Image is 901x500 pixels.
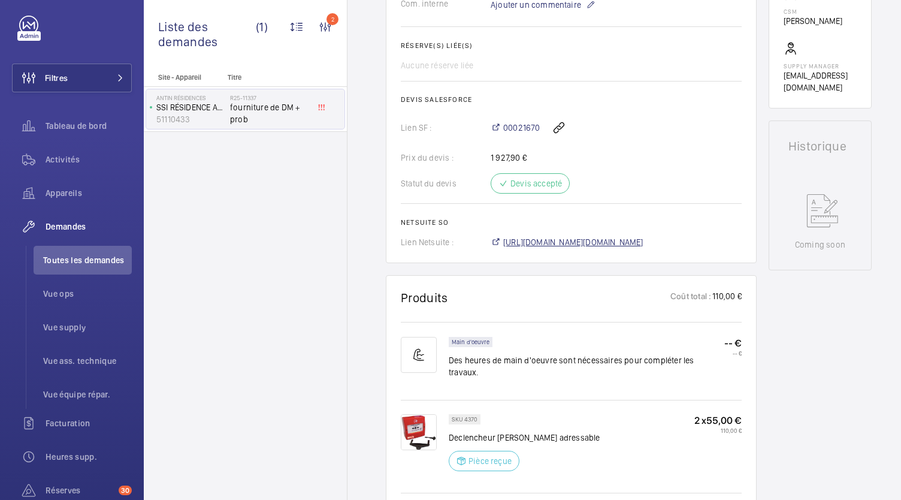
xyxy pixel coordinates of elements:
[452,417,477,421] p: SKU 4370
[784,8,842,15] p: CSM
[46,451,132,463] span: Heures supp.
[401,414,437,450] img: b22gxddn6mRnht4YIOO-s9dfc_qQrKDvFyZcgairgxY6L8qg.png
[156,101,225,113] p: SSI RÉSIDENCE ANTIN
[401,41,742,50] h2: Réserve(s) liée(s)
[46,120,132,132] span: Tableau de bord
[503,122,540,134] span: 00021670
[158,19,256,49] span: Liste des demandes
[43,388,132,400] span: Vue équipe répar.
[46,484,114,496] span: Réserves
[724,350,742,357] p: -- €
[694,414,742,427] p: 2 x 55,00 €
[503,236,643,248] span: [URL][DOMAIN_NAME][DOMAIN_NAME]
[46,221,132,233] span: Demandes
[45,72,68,84] span: Filtres
[491,236,643,248] a: [URL][DOMAIN_NAME][DOMAIN_NAME]
[230,101,309,125] span: fourniture de DM + prob
[46,417,132,429] span: Facturation
[46,153,132,165] span: Activités
[144,73,223,82] p: Site - Appareil
[12,64,132,92] button: Filtres
[784,62,857,70] p: Supply manager
[156,113,225,125] p: 51110433
[784,15,842,27] p: [PERSON_NAME]
[401,290,448,305] h1: Produits
[401,337,437,373] img: muscle-sm.svg
[468,455,512,467] p: Pièce reçue
[43,321,132,333] span: Vue supply
[795,239,845,251] p: Coming soon
[491,122,540,134] a: 00021670
[784,70,857,94] p: [EMAIL_ADDRESS][DOMAIN_NAME]
[156,94,225,101] p: Antin résidences
[724,337,742,350] p: -- €
[119,486,132,495] span: 30
[43,254,132,266] span: Toutes les demandes
[694,427,742,434] p: 110,00 €
[401,218,742,227] h2: Netsuite SO
[449,354,724,378] p: Des heures de main d'oeuvre sont nécessaires pour compléter les travaux.
[711,290,741,305] p: 110,00 €
[670,290,711,305] p: Coût total :
[230,94,309,101] h2: R25-11337
[401,95,742,104] h2: Devis Salesforce
[43,288,132,300] span: Vue ops
[46,187,132,199] span: Appareils
[788,140,852,152] h1: Historique
[43,355,132,367] span: Vue ass. technique
[449,432,600,444] p: Declencheur [PERSON_NAME] adressable
[228,73,307,82] p: Titre
[452,340,489,344] p: Main d'oeuvre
